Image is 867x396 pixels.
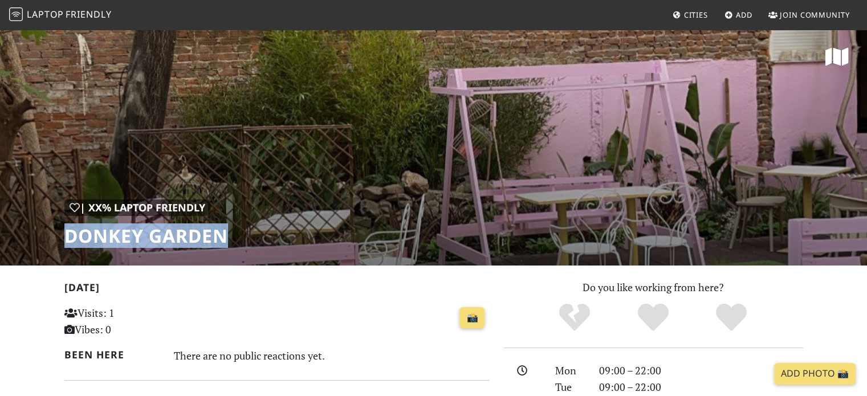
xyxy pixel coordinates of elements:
div: Mon [548,362,592,379]
span: Cities [684,10,708,20]
a: Add [720,5,757,25]
img: LaptopFriendly [9,7,23,21]
span: Friendly [66,8,111,21]
a: LaptopFriendly LaptopFriendly [9,5,112,25]
div: No [535,302,614,333]
span: Join Community [780,10,850,20]
h2: [DATE] [64,281,490,298]
h2: Been here [64,349,161,361]
a: Cities [668,5,713,25]
div: Tue [548,379,592,395]
div: | XX% Laptop Friendly [64,199,210,216]
div: 09:00 – 22:00 [592,379,810,395]
a: 📸 [459,307,485,329]
div: 09:00 – 22:00 [592,362,810,379]
span: Laptop [27,8,64,21]
div: There are no public reactions yet. [174,346,490,365]
p: Visits: 1 Vibes: 0 [64,305,197,338]
p: Do you like working from here? [503,279,803,296]
a: Join Community [764,5,854,25]
div: Yes [614,302,693,333]
h1: Donkey Garden [64,225,228,247]
span: Add [736,10,752,20]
